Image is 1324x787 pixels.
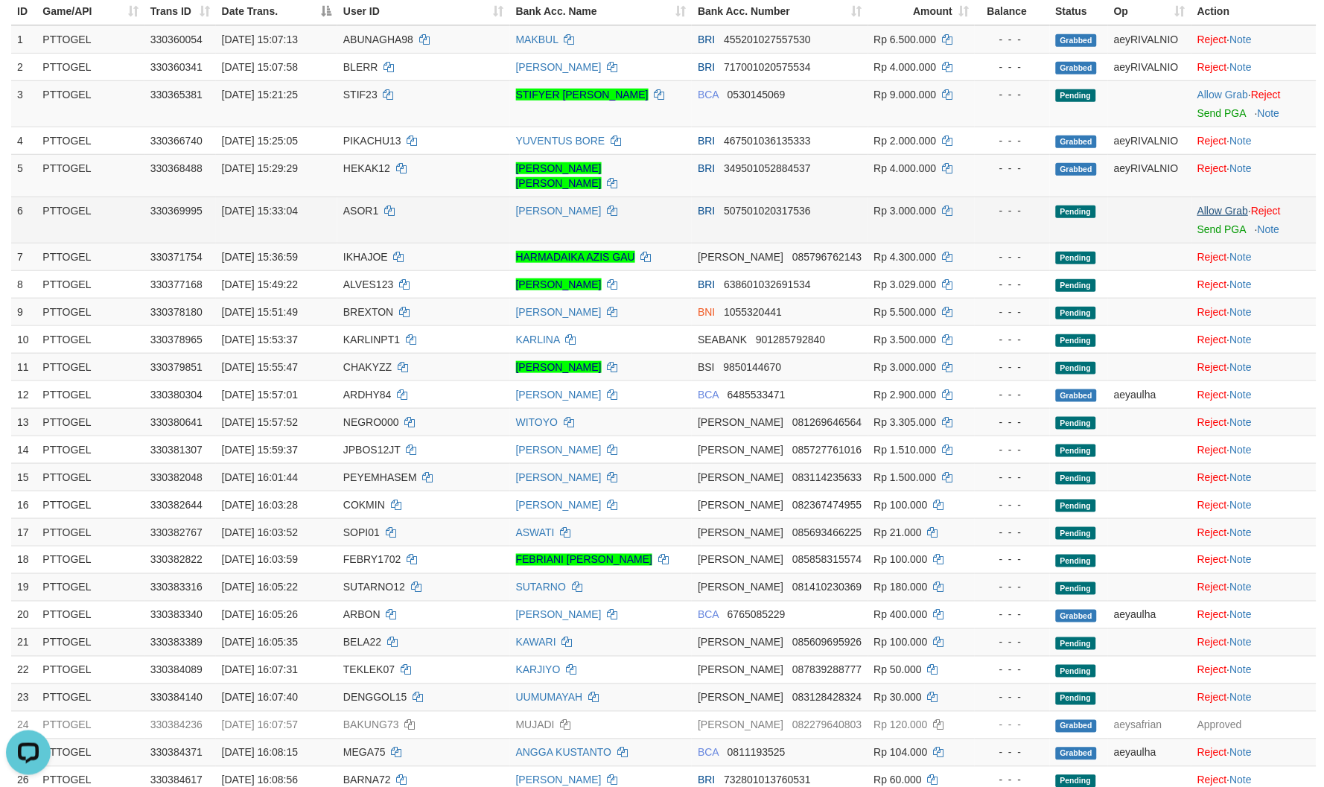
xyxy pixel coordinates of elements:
[874,334,937,345] span: Rp 3.500.000
[1191,546,1317,573] td: ·
[516,526,555,538] a: ASWATI
[343,162,390,174] span: HEKAK12
[1197,361,1227,373] a: Reject
[698,61,715,73] span: BRI
[222,162,298,174] span: [DATE] 15:29:29
[981,277,1043,292] div: - - -
[343,361,392,373] span: CHAKYZZ
[1197,278,1227,290] a: Reject
[1197,499,1227,511] a: Reject
[150,278,203,290] span: 330377168
[516,34,558,45] a: MAKBUL
[36,25,144,54] td: PTTOGEL
[222,499,298,511] span: [DATE] 16:03:28
[874,471,937,483] span: Rp 1.500.000
[222,389,298,401] span: [DATE] 15:57:01
[1230,389,1253,401] a: Note
[724,34,811,45] span: Copy 455201027557530 to clipboard
[222,444,298,456] span: [DATE] 15:59:37
[1197,471,1227,483] a: Reject
[343,499,385,511] span: COKMIN
[222,471,298,483] span: [DATE] 16:01:44
[1056,334,1096,347] span: Pending
[1230,692,1253,704] a: Note
[1230,334,1253,345] a: Note
[1197,334,1227,345] a: Reject
[981,60,1043,74] div: - - -
[150,361,203,373] span: 330379851
[1197,89,1251,101] span: ·
[11,25,36,54] td: 1
[1197,251,1227,263] a: Reject
[874,526,923,538] span: Rp 21.000
[516,609,602,621] a: [PERSON_NAME]
[1197,554,1227,566] a: Reject
[343,135,401,147] span: PIKACHU13
[1056,362,1096,375] span: Pending
[1191,518,1317,546] td: ·
[11,463,36,491] td: 15
[11,197,36,243] td: 6
[1197,389,1227,401] a: Reject
[698,135,715,147] span: BRI
[698,162,715,174] span: BRI
[150,471,203,483] span: 330382048
[343,34,413,45] span: ABUNAGHA98
[1230,609,1253,621] a: Note
[1191,25,1317,54] td: ·
[1197,609,1227,621] a: Reject
[222,416,298,428] span: [DATE] 15:57:52
[11,127,36,154] td: 4
[516,582,566,593] a: SUTARNO
[728,389,786,401] span: Copy 6485533471 to clipboard
[150,499,203,511] span: 330382644
[698,499,783,511] span: [PERSON_NAME]
[874,162,937,174] span: Rp 4.000.000
[792,499,862,511] span: Copy 082367474955 to clipboard
[1230,135,1253,147] a: Note
[1056,136,1098,148] span: Grabbed
[343,416,399,428] span: NEGRO000
[1197,416,1227,428] a: Reject
[874,361,937,373] span: Rp 3.000.000
[11,154,36,197] td: 5
[981,161,1043,176] div: - - -
[1230,774,1253,786] a: Note
[981,387,1043,402] div: - - -
[1191,298,1317,325] td: ·
[516,278,602,290] a: [PERSON_NAME]
[981,305,1043,319] div: - - -
[222,526,298,538] span: [DATE] 16:03:52
[516,471,602,483] a: [PERSON_NAME]
[11,436,36,463] td: 14
[343,526,380,538] span: SOPI01
[1252,205,1282,217] a: Reject
[981,442,1043,457] div: - - -
[1108,154,1191,197] td: aeyRIVALNIO
[698,471,783,483] span: [PERSON_NAME]
[11,53,36,80] td: 2
[11,353,36,380] td: 11
[36,298,144,325] td: PTTOGEL
[36,573,144,601] td: PTTOGEL
[1191,80,1317,127] td: ·
[1197,582,1227,593] a: Reject
[343,389,392,401] span: ARDHY84
[1108,53,1191,80] td: aeyRIVALNIO
[36,518,144,546] td: PTTOGEL
[1230,34,1253,45] a: Note
[1056,205,1096,218] span: Pending
[11,270,36,298] td: 8
[11,380,36,408] td: 12
[756,334,825,345] span: Copy 901285792840 to clipboard
[150,526,203,538] span: 330382767
[1056,500,1096,512] span: Pending
[1197,34,1227,45] a: Reject
[724,306,782,318] span: Copy 1055320441 to clipboard
[1230,306,1253,318] a: Note
[698,205,715,217] span: BRI
[516,692,583,704] a: UUMUMAYAH
[150,334,203,345] span: 330378965
[1197,664,1227,676] a: Reject
[698,278,715,290] span: BRI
